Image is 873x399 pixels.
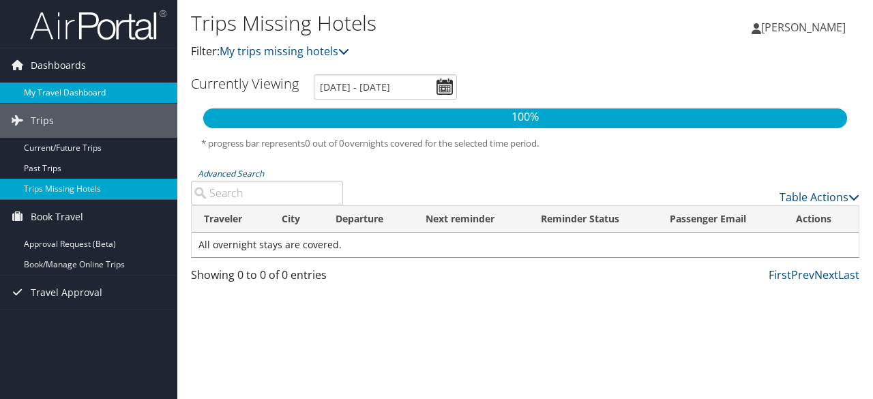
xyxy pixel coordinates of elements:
h3: Currently Viewing [191,74,299,93]
th: Next reminder [413,206,529,233]
h1: Trips Missing Hotels [191,9,636,38]
td: All overnight stays are covered. [192,233,859,257]
img: airportal-logo.png [30,9,166,41]
th: Departure: activate to sort column descending [323,206,413,233]
span: [PERSON_NAME] [761,20,846,35]
input: [DATE] - [DATE] [314,74,457,100]
span: Trips [31,104,54,138]
a: [PERSON_NAME] [752,7,859,48]
th: Passenger Email: activate to sort column ascending [657,206,784,233]
th: Actions [784,206,859,233]
input: Advanced Search [191,181,343,205]
th: Traveler: activate to sort column ascending [192,206,269,233]
span: Travel Approval [31,276,102,310]
a: Advanced Search [198,168,264,179]
span: Book Travel [31,200,83,234]
th: Reminder Status [529,206,657,233]
p: 100% [203,108,847,126]
a: Next [814,267,838,282]
span: 0 out of 0 [305,137,344,149]
div: Showing 0 to 0 of 0 entries [191,267,343,290]
a: Table Actions [780,190,859,205]
a: Last [838,267,859,282]
a: My trips missing hotels [220,44,349,59]
a: First [769,267,791,282]
h5: * progress bar represents overnights covered for the selected time period. [201,137,849,150]
th: City: activate to sort column ascending [269,206,323,233]
span: Dashboards [31,48,86,83]
p: Filter: [191,43,636,61]
a: Prev [791,267,814,282]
